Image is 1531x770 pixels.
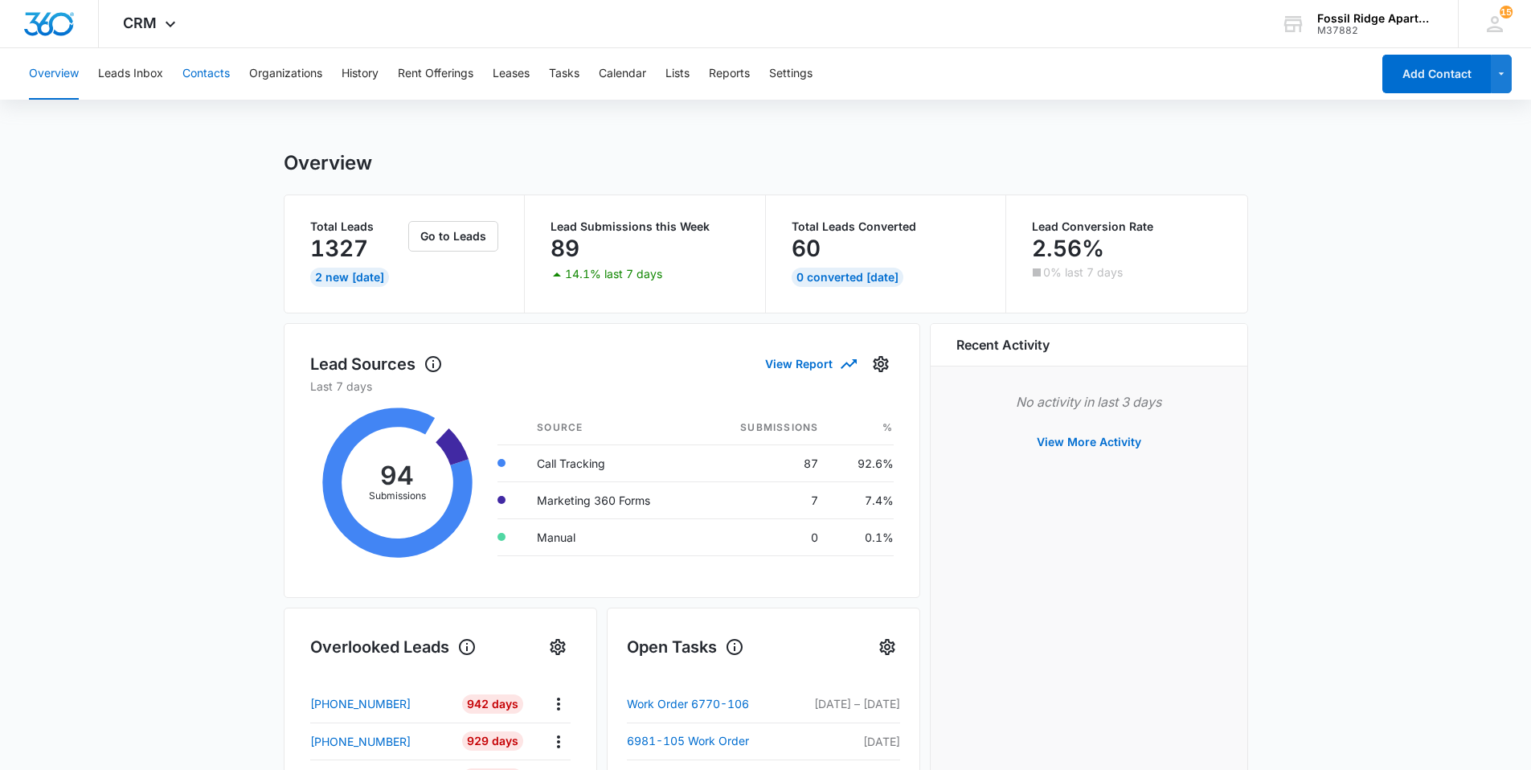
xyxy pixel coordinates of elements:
[462,694,523,714] div: 942 Days
[1043,267,1123,278] p: 0% last 7 days
[310,352,443,376] h1: Lead Sources
[565,268,662,280] p: 14.1% last 7 days
[310,733,451,750] a: [PHONE_NUMBER]
[310,695,411,712] p: [PHONE_NUMBER]
[408,221,498,252] button: Go to Leads
[284,151,372,175] h1: Overview
[792,268,903,287] div: 0 Converted [DATE]
[408,229,498,243] a: Go to Leads
[1021,423,1157,461] button: View More Activity
[98,48,163,100] button: Leads Inbox
[700,481,831,518] td: 7
[813,733,900,750] p: [DATE]
[700,411,831,445] th: Submissions
[627,694,767,714] a: Work Order 6770-106
[868,351,894,377] button: Settings
[627,635,744,659] h1: Open Tasks
[524,444,700,481] td: Call Tracking
[792,221,980,232] p: Total Leads Converted
[546,691,571,716] button: Actions
[546,729,571,754] button: Actions
[310,236,368,261] p: 1327
[1317,12,1435,25] div: account name
[831,444,893,481] td: 92.6%
[956,392,1222,412] p: No activity in last 3 days
[310,221,406,232] p: Total Leads
[342,48,379,100] button: History
[700,444,831,481] td: 87
[765,350,855,378] button: View Report
[310,635,477,659] h1: Overlooked Leads
[310,695,451,712] a: [PHONE_NUMBER]
[769,48,813,100] button: Settings
[599,48,646,100] button: Calendar
[700,518,831,555] td: 0
[627,731,767,751] a: 6981-105 Work Order
[813,695,900,712] p: [DATE] – [DATE]
[524,518,700,555] td: Manual
[549,48,579,100] button: Tasks
[310,733,411,750] p: [PHONE_NUMBER]
[493,48,530,100] button: Leases
[1317,25,1435,36] div: account id
[665,48,690,100] button: Lists
[123,14,157,31] span: CRM
[709,48,750,100] button: Reports
[831,481,893,518] td: 7.4%
[1032,236,1104,261] p: 2.56%
[551,236,579,261] p: 89
[29,48,79,100] button: Overview
[524,411,700,445] th: Source
[310,378,894,395] p: Last 7 days
[831,411,893,445] th: %
[551,221,739,232] p: Lead Submissions this Week
[956,335,1050,354] h6: Recent Activity
[1500,6,1513,18] div: notifications count
[1500,6,1513,18] span: 15
[1382,55,1491,93] button: Add Contact
[310,268,389,287] div: 2 New [DATE]
[831,518,893,555] td: 0.1%
[249,48,322,100] button: Organizations
[545,634,571,660] button: Settings
[792,236,821,261] p: 60
[182,48,230,100] button: Contacts
[398,48,473,100] button: Rent Offerings
[874,634,900,660] button: Settings
[462,731,523,751] div: 929 Days
[524,481,700,518] td: Marketing 360 Forms
[1032,221,1222,232] p: Lead Conversion Rate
